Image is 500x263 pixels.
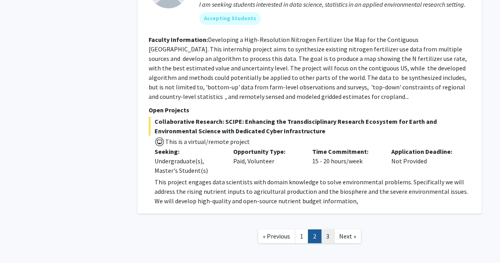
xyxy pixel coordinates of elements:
p: Opportunity Type: [233,147,300,156]
a: Previous [258,229,295,243]
p: Seeking: [155,147,222,156]
fg-read-more: Developing a High-Resolution Nitrogen Fertilizer Use Map for the Contiguous [GEOGRAPHIC_DATA]. Th... [149,36,468,100]
a: Next [334,229,361,243]
div: 15 - 20 hours/week [306,147,385,175]
span: « Previous [263,232,290,240]
div: Paid, Volunteer [227,147,306,175]
p: Time Commitment: [312,147,379,156]
a: 2 [308,229,321,243]
iframe: Chat [6,227,34,257]
mat-chip: Accepting Students [199,12,261,25]
div: Not Provided [385,147,464,175]
span: Collaborative Research: SCIPE: Enhancing the Transdisciplinary Research Ecosystem for Earth and E... [149,117,470,136]
p: Open Projects [149,105,470,115]
a: 1 [295,229,308,243]
div: Undergraduate(s), Master's Student(s) [155,156,222,175]
a: 3 [321,229,334,243]
span: This is a virtual/remote project [164,138,250,146]
span: Next » [339,232,356,240]
b: Faculty Information: [149,36,208,44]
p: This project engages data scientists with domain knowledge to solve environmental problems. Speci... [155,177,470,206]
p: Application Deadline: [391,147,458,156]
nav: Page navigation [138,221,481,254]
